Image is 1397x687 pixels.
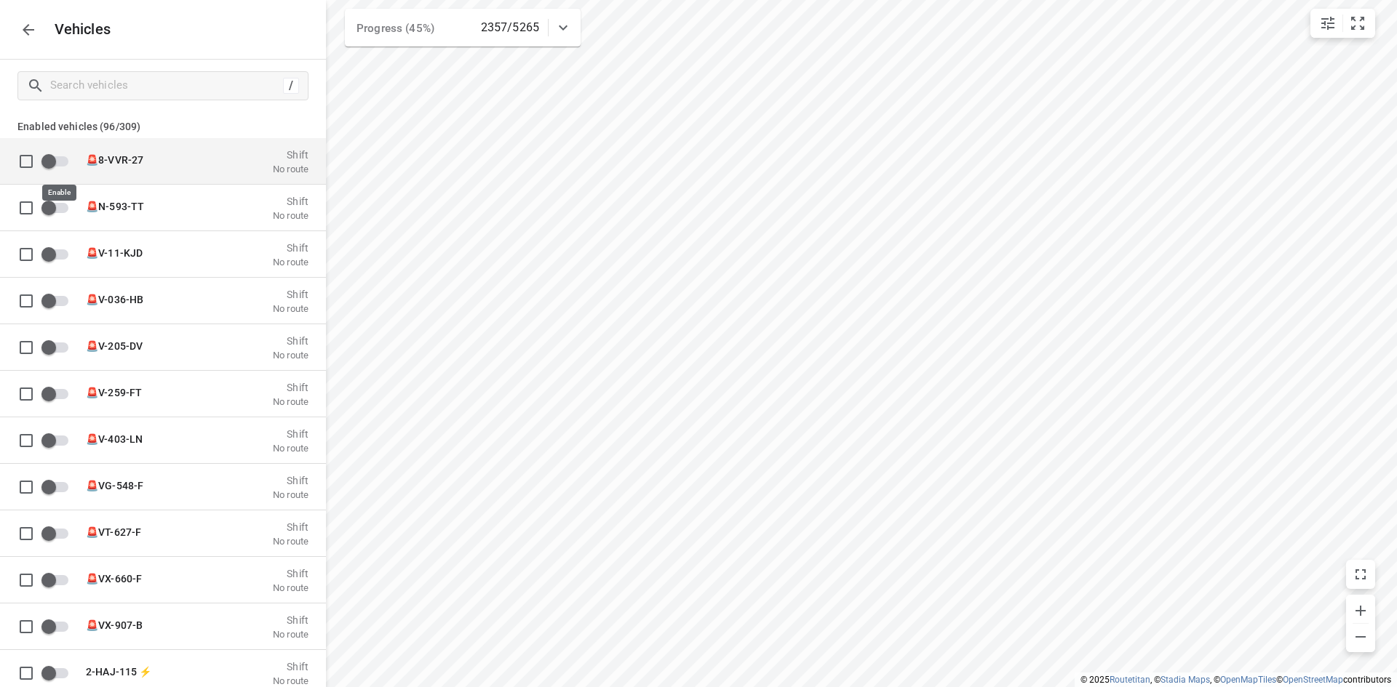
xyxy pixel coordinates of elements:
li: © 2025 , © , © © contributors [1080,675,1391,685]
p: Shift [273,427,309,439]
span: Progress (45%) [357,22,434,35]
span: 🚨VX-907-B [86,619,143,630]
span: 🚨VG-548-F [86,479,143,491]
span: 🚨N-593-TT [86,200,144,212]
span: Enable [41,426,77,454]
p: No route [273,209,309,221]
span: Enable [41,286,77,314]
p: Shift [273,148,309,160]
p: Shift [273,521,309,532]
input: Search vehicles [50,74,283,97]
span: Enable [41,612,77,640]
p: Shift [273,241,309,253]
p: Shift [273,474,309,486]
a: OpenMapTiles [1220,675,1276,685]
span: Enable [41,379,77,407]
p: Shift [273,381,309,393]
p: Shift [273,567,309,579]
a: Stadia Maps [1161,675,1210,685]
span: 🚨VX-660-F [86,572,142,584]
p: No route [273,535,309,547]
span: Enable [41,519,77,547]
span: Enable [41,333,77,361]
p: Shift [273,334,309,346]
span: Enable [41,659,77,686]
span: 🚨V-259-FT [86,386,142,398]
button: Fit zoom [1343,9,1372,38]
span: 🚨V-205-DV [86,340,143,351]
span: Enable [41,193,77,221]
p: No route [273,675,309,686]
span: 🚨VT-627-F [86,526,141,537]
a: Routetitan [1110,675,1150,685]
p: No route [273,489,309,500]
p: Shift [273,614,309,625]
p: Shift [273,288,309,300]
p: No route [273,582,309,593]
span: 🚨V-11-KJD [86,246,143,258]
p: Shift [273,660,309,672]
span: 2-HAJ-115 ⚡ [86,665,151,677]
p: No route [273,628,309,640]
p: No route [273,349,309,361]
span: 🚨V-036-HB [86,293,143,305]
a: OpenStreetMap [1283,675,1343,685]
div: Progress (45%)2357/5265 [345,9,581,47]
p: No route [273,302,309,314]
p: No route [273,442,309,454]
p: No route [273,163,309,174]
p: 2357/5265 [481,19,539,36]
p: No route [273,395,309,407]
p: Vehicles [43,21,111,38]
div: / [283,78,299,94]
span: Enable [41,240,77,268]
span: Enable [41,566,77,593]
p: No route [273,256,309,268]
div: small contained button group [1310,9,1375,38]
span: 🚨V-403-LN [86,433,143,444]
span: Enable [41,473,77,500]
p: Shift [273,195,309,206]
span: 🚨8-VVR-27 [86,153,143,165]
